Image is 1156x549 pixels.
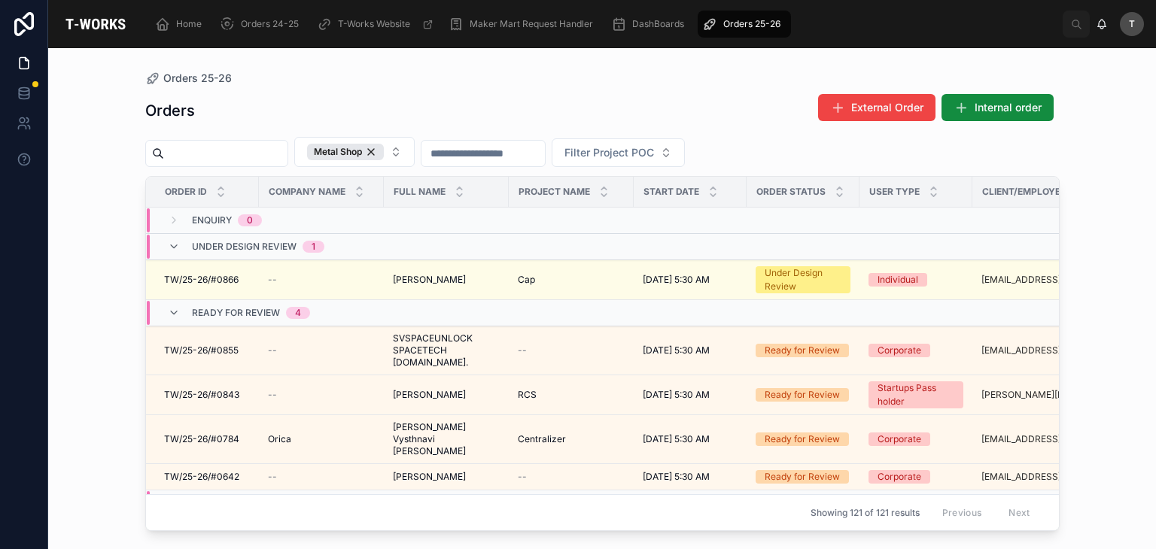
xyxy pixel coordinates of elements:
span: External Order [851,100,923,115]
span: Home [176,18,202,30]
a: RCS [518,389,625,401]
span: Showing 121 of 121 results [811,507,920,519]
span: Orders 24-25 [241,18,299,30]
a: [PERSON_NAME][EMAIL_ADDRESS][DOMAIN_NAME] [981,389,1115,401]
button: Unselect METAL_SHOP [307,144,384,160]
span: [PERSON_NAME] [393,389,466,401]
div: Corporate [878,344,921,357]
span: [DATE] 5:30 AM [643,471,710,483]
span: [DATE] 5:30 AM [643,344,710,356]
span: -- [268,344,277,356]
span: Full Name [394,186,446,198]
a: TW/25-26/#0642 [164,471,250,483]
a: Startups Pass holder [869,381,963,408]
span: Filter Project POC [564,145,654,160]
a: [PERSON_NAME] [393,389,500,401]
a: TW/25-26/#0855 [164,344,250,356]
div: Ready for Review [765,344,840,357]
a: -- [518,471,625,483]
a: Cap [518,274,625,286]
a: TW/25-26/#0866 [164,274,250,286]
span: T [1129,18,1135,30]
div: Ready for Review [765,470,840,484]
a: -- [518,344,625,356]
span: -- [268,389,277,401]
a: -- [268,471,375,483]
button: External Order [818,94,935,121]
span: Start Date [643,186,699,198]
div: 4 [295,307,301,319]
span: TW/25-26/#0866 [164,274,239,286]
span: Company Name [269,186,345,198]
a: -- [268,389,375,401]
div: Ready for Review [765,432,840,446]
a: [DATE] 5:30 AM [643,389,738,401]
a: Maker Mart Request Handler [444,11,604,38]
a: Orders 25-26 [145,71,232,86]
div: Under Design Review [765,266,841,293]
a: [DATE] 5:30 AM [643,274,738,286]
a: [PERSON_NAME] [393,274,500,286]
a: Orica [268,433,375,445]
span: RCS [518,389,537,401]
a: -- [268,274,375,286]
a: Centralizer [518,433,625,445]
a: T-Works Website [312,11,441,38]
div: Corporate [878,432,921,446]
span: -- [518,471,527,483]
a: Ready for Review [756,470,850,484]
span: T-Works Website [338,18,410,30]
span: -- [518,344,527,356]
span: [DATE] 5:30 AM [643,433,710,445]
a: [EMAIL_ADDRESS][DOMAIN_NAME] [981,274,1115,286]
a: TW/25-26/#0843 [164,389,250,401]
a: Ready for Review [756,432,850,446]
a: [EMAIL_ADDRESS][DOMAIN_NAME] [981,471,1115,483]
a: SVSPACEUNLOCK SPACETECH [DOMAIN_NAME]. [393,332,500,369]
span: Order ID [165,186,207,198]
span: TW/25-26/#0855 [164,344,239,356]
span: Ready for Review [192,307,280,319]
span: Orica [268,433,291,445]
button: Select Button [552,138,685,167]
a: [EMAIL_ADDRESS][DOMAIN_NAME] [981,433,1115,445]
a: Orders 25-26 [698,11,791,38]
h1: Orders [145,100,195,121]
a: [EMAIL_ADDRESS][DOMAIN_NAME] [981,344,1115,356]
span: Maker Mart Request Handler [470,18,593,30]
a: Corporate [869,470,963,484]
button: Select Button [294,137,415,167]
div: 0 [247,214,253,226]
a: [DATE] 5:30 AM [643,344,738,356]
div: Startups Pass holder [878,381,954,408]
a: Ready for Review [756,388,850,402]
div: Individual [878,273,918,287]
a: Under Design Review [756,266,850,293]
a: TW/25-26/#0784 [164,433,250,445]
span: Cap [518,274,535,286]
span: Project Name [519,186,590,198]
button: Internal order [942,94,1054,121]
a: [PERSON_NAME] [393,471,500,483]
a: Home [151,11,212,38]
div: Metal Shop [307,144,384,160]
span: User Type [869,186,920,198]
span: [DATE] 5:30 AM [643,274,710,286]
a: [PERSON_NAME] Vysthnavi [PERSON_NAME] [393,421,500,457]
span: Order Status [756,186,826,198]
span: Centralizer [518,433,566,445]
a: DashBoards [607,11,695,38]
span: Orders 25-26 [723,18,780,30]
div: Ready for Review [765,388,840,402]
span: Client/Employee Email [982,186,1096,198]
div: 1 [312,241,315,253]
span: -- [268,274,277,286]
div: scrollable content [143,8,1063,41]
